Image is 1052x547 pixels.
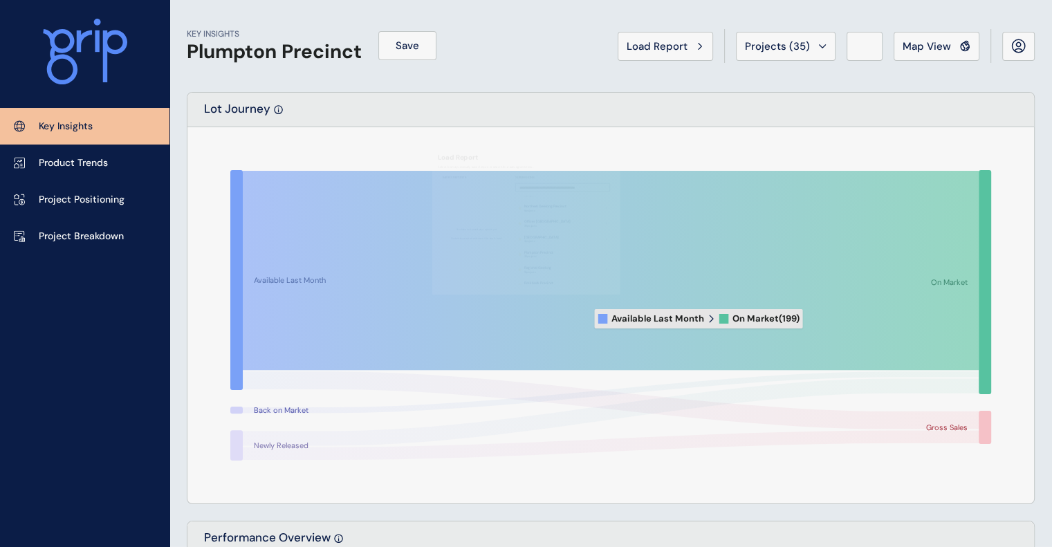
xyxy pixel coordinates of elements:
[894,32,979,61] button: Map View
[39,156,108,170] p: Product Trends
[903,39,951,53] span: Map View
[39,230,124,243] p: Project Breakdown
[187,28,362,40] p: KEY INSIGHTS
[378,31,436,60] button: Save
[39,120,93,133] p: Key Insights
[204,101,270,127] p: Lot Journey
[396,39,419,53] span: Save
[39,193,124,207] p: Project Positioning
[187,40,362,64] h1: Plumpton Precinct
[618,32,713,61] button: Load Report
[736,32,836,61] button: Projects (35)
[627,39,688,53] span: Load Report
[745,39,810,53] span: Projects ( 35 )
